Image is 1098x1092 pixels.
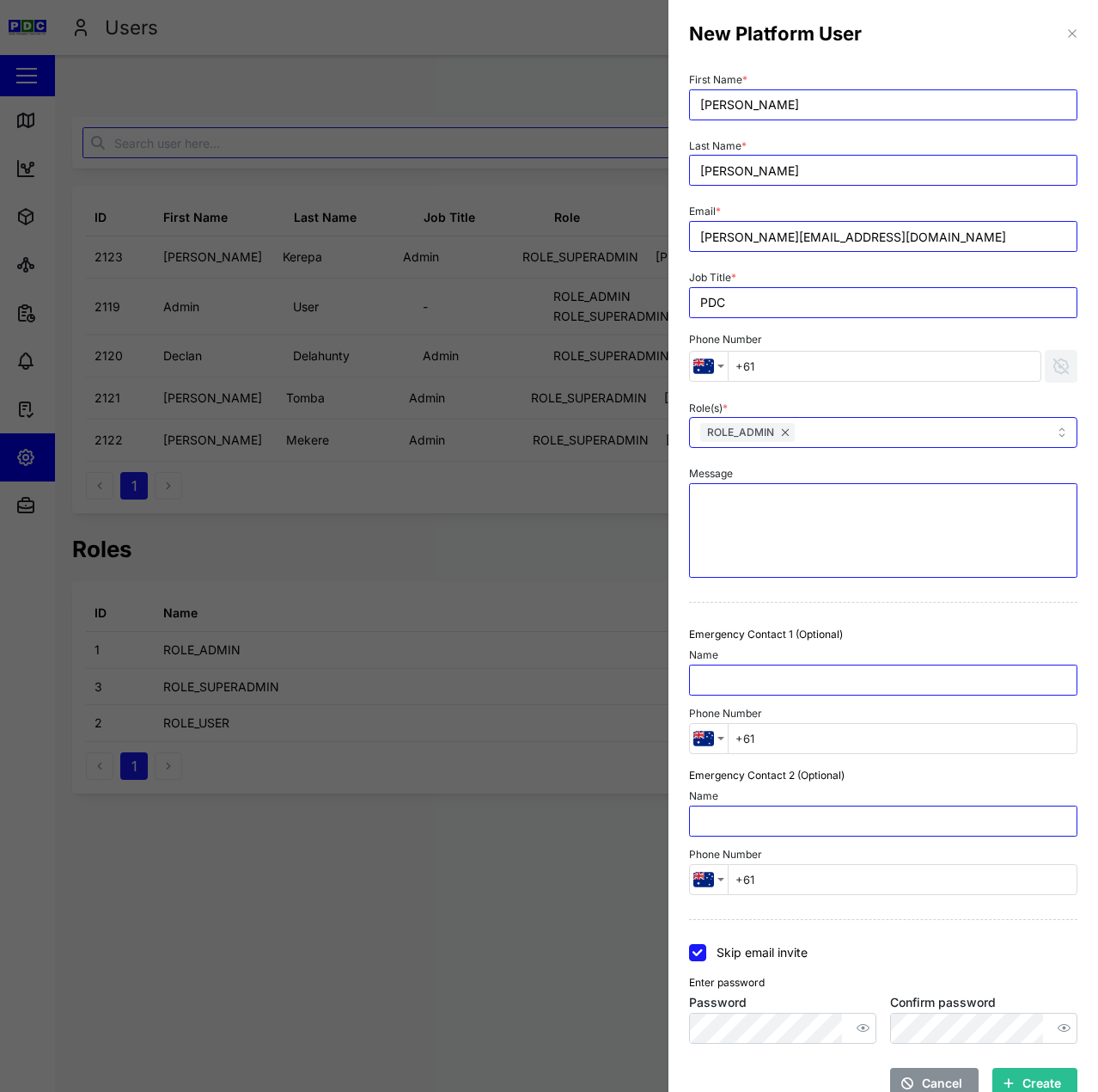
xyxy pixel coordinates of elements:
[689,723,729,754] button: Country selector
[689,993,747,1012] label: Password
[689,402,728,414] label: Role(s)
[689,206,721,218] label: Email
[689,74,747,86] label: First Name
[689,649,718,661] label: Name
[689,272,736,284] label: Job Title
[689,332,1077,348] div: Phone Number
[689,468,733,480] label: Message
[689,847,1077,863] div: Phone Number
[689,706,1077,722] div: Phone Number
[689,140,747,152] label: Last Name
[890,993,996,1012] label: Confirm password
[689,975,1077,991] div: Enter password
[689,21,862,47] h3: New Platform User
[689,790,718,802] label: Name
[689,768,1077,784] div: Emergency Contact 2 (Optional)
[689,351,729,382] button: Country selector
[689,627,1077,643] div: Emergency Contact 1 (Optional)
[706,944,808,961] label: Skip email invite
[707,425,774,441] span: ROLE_ADMIN
[689,864,729,895] button: Country selector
